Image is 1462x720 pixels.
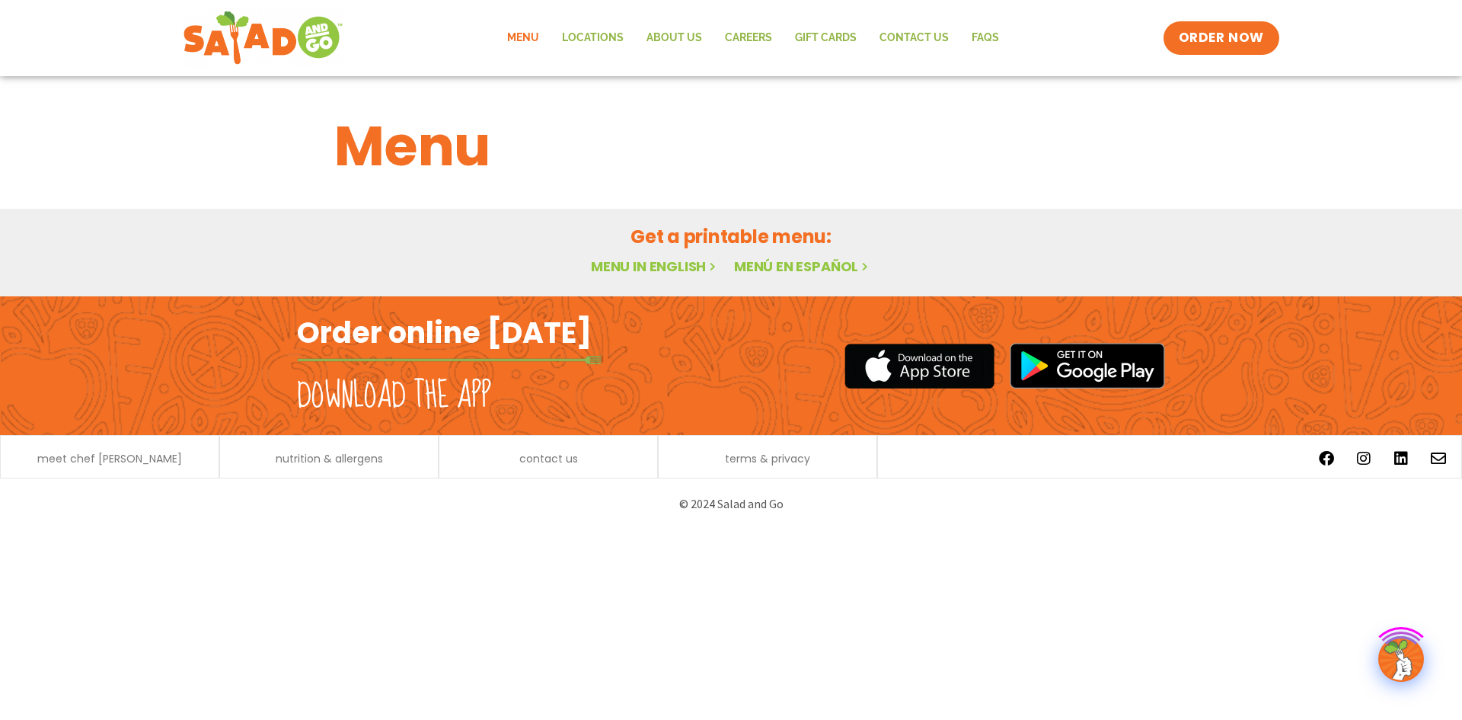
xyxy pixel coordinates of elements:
[1010,343,1165,389] img: google_play
[844,341,994,391] img: appstore
[551,21,635,56] a: Locations
[183,8,343,69] img: new-SAG-logo-768×292
[37,453,182,464] a: meet chef [PERSON_NAME]
[297,356,602,364] img: fork
[591,257,719,276] a: Menu in English
[784,21,868,56] a: GIFT CARDS
[334,105,1128,187] h1: Menu
[297,314,592,351] h2: Order online [DATE]
[496,21,551,56] a: Menu
[725,453,810,464] a: terms & privacy
[960,21,1010,56] a: FAQs
[496,21,1010,56] nav: Menu
[734,257,871,276] a: Menú en español
[1164,21,1279,55] a: ORDER NOW
[713,21,784,56] a: Careers
[635,21,713,56] a: About Us
[334,223,1128,250] h2: Get a printable menu:
[868,21,960,56] a: Contact Us
[519,453,578,464] a: contact us
[276,453,383,464] a: nutrition & allergens
[1179,29,1264,47] span: ORDER NOW
[305,494,1157,514] p: © 2024 Salad and Go
[297,375,491,418] h2: Download the app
